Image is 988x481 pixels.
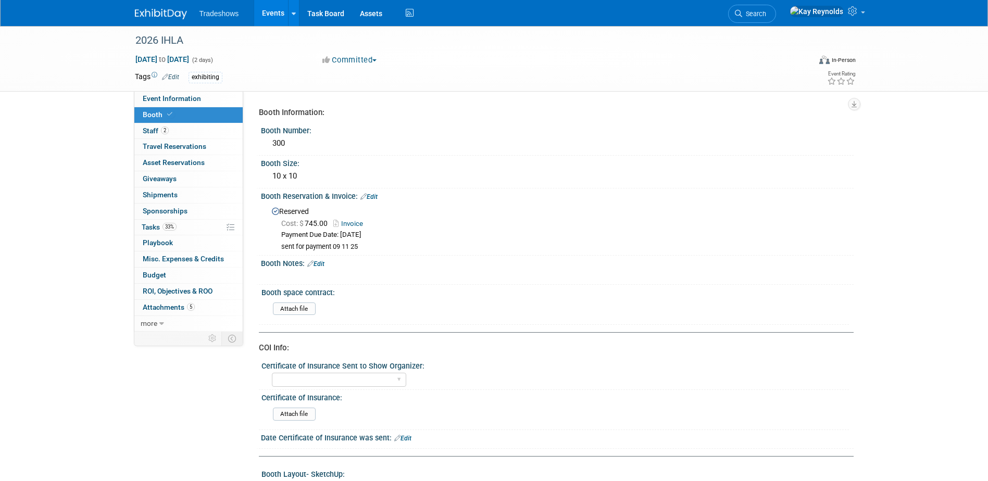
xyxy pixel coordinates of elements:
[261,156,854,169] div: Booth Size:
[167,111,172,117] i: Booth reservation complete
[269,168,846,184] div: 10 x 10
[191,57,213,64] span: (2 days)
[831,56,856,64] div: In-Person
[143,94,201,103] span: Event Information
[261,358,849,371] div: Certificate of Insurance Sent to Show Organizer:
[143,174,177,183] span: Giveaways
[259,107,846,118] div: Booth Information:
[134,316,243,332] a: more
[134,123,243,139] a: Staff2
[143,142,206,150] span: Travel Reservations
[135,55,190,64] span: [DATE] [DATE]
[742,10,766,18] span: Search
[749,54,856,70] div: Event Format
[790,6,844,17] img: Kay Reynolds
[157,55,167,64] span: to
[728,5,776,23] a: Search
[319,55,381,66] button: Committed
[142,223,177,231] span: Tasks
[143,126,169,135] span: Staff
[143,303,195,311] span: Attachments
[281,219,305,227] span: Cost: $
[281,230,846,240] div: Payment Due Date: [DATE]
[143,287,212,295] span: ROI, Objectives & ROO
[204,332,222,345] td: Personalize Event Tab Strip
[143,191,178,199] span: Shipments
[261,430,854,444] div: Date Certificate of Insurance was sent:
[161,126,169,134] span: 2
[141,319,157,327] span: more
[261,188,854,202] div: Booth Reservation & Invoice:
[143,255,224,263] span: Misc. Expenses & Credits
[143,207,187,215] span: Sponsorships
[269,135,846,151] div: 300
[134,187,243,203] a: Shipments
[134,251,243,267] a: Misc. Expenses & Credits
[281,243,846,251] div: sent for payment 09 11 25
[134,139,243,155] a: Travel Reservations
[134,268,243,283] a: Budget
[827,71,855,77] div: Event Rating
[135,71,179,83] td: Tags
[143,158,205,167] span: Asset Reservations
[134,300,243,315] a: Attachments5
[261,256,854,269] div: Booth Notes:
[143,238,173,247] span: Playbook
[162,73,179,81] a: Edit
[134,107,243,123] a: Booth
[221,332,243,345] td: Toggle Event Tabs
[819,56,830,64] img: Format-Inperson.png
[261,390,849,403] div: Certificate of Insurance:
[162,223,177,231] span: 33%
[333,220,368,227] a: Invoice
[307,260,324,268] a: Edit
[134,91,243,107] a: Event Information
[143,271,166,279] span: Budget
[132,31,795,50] div: 2026 IHLA
[187,303,195,311] span: 5
[360,193,378,200] a: Edit
[259,343,846,353] div: COI Info:
[134,204,243,219] a: Sponsorships
[134,284,243,299] a: ROI, Objectives & ROO
[261,285,849,298] div: Booth space contract:
[134,171,243,187] a: Giveaways
[199,9,239,18] span: Tradeshows
[134,235,243,251] a: Playbook
[269,204,846,251] div: Reserved
[143,110,174,119] span: Booth
[281,219,332,227] span: 745.00
[135,9,187,19] img: ExhibitDay
[261,123,854,136] div: Booth Number:
[134,155,243,171] a: Asset Reservations
[189,72,222,83] div: exhibiting
[261,466,849,479] div: Booth Layout- SketchUp:
[134,220,243,235] a: Tasks33%
[394,435,411,442] a: Edit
